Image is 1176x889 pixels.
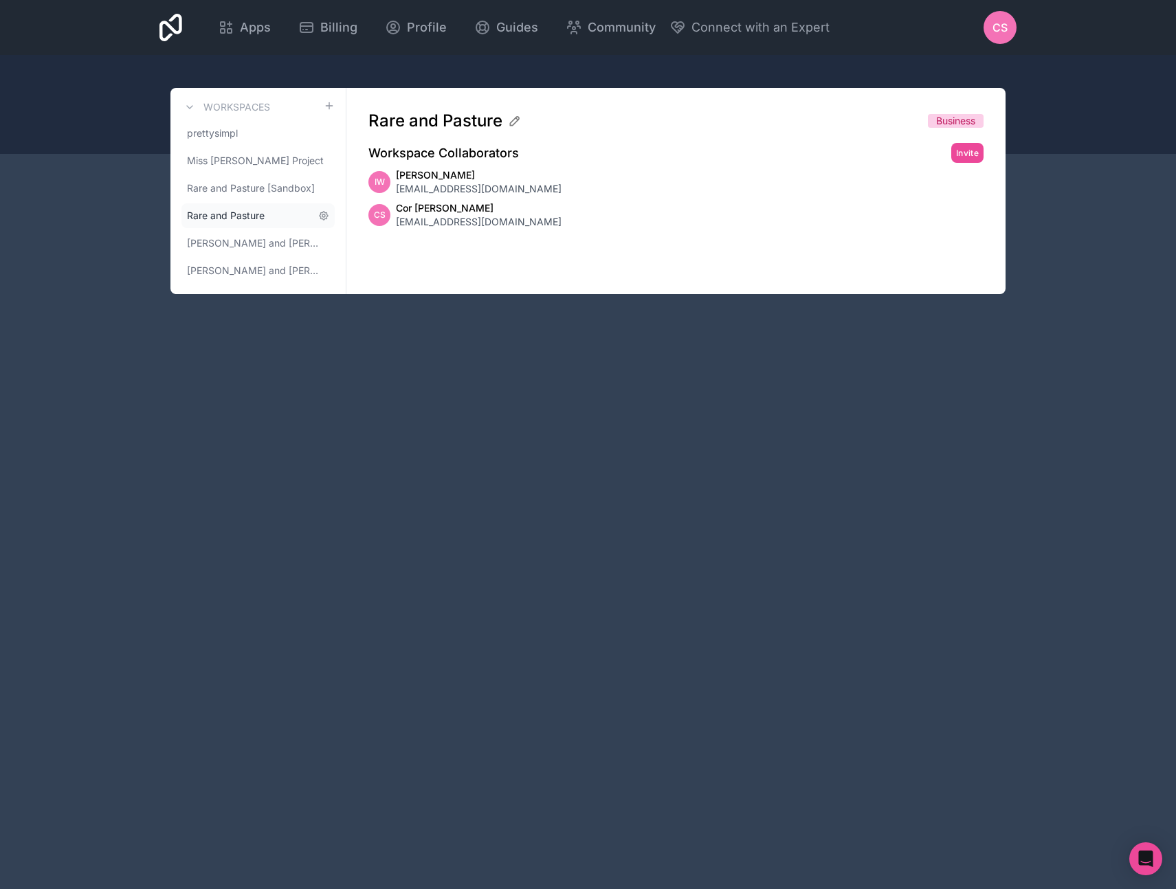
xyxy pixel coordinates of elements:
h2: Workspace Collaborators [368,144,519,163]
a: Guides [463,12,549,43]
span: Cor [PERSON_NAME] [396,201,562,215]
span: Apps [240,18,271,37]
span: Rare and Pasture [368,110,502,132]
span: Rare and Pasture [Sandbox] [187,181,315,195]
h3: Workspaces [203,100,270,114]
a: [PERSON_NAME] and [PERSON_NAME] [DEPRECATED] [181,231,335,256]
span: Connect with an Expert [691,18,830,37]
a: Profile [374,12,458,43]
div: Open Intercom Messenger [1129,842,1162,875]
button: Invite [951,143,984,163]
span: [PERSON_NAME] and [PERSON_NAME] [DEPRECATED] [187,236,324,250]
span: Business [936,114,975,128]
span: Community [588,18,656,37]
a: [PERSON_NAME] and [PERSON_NAME] [181,258,335,283]
a: Miss [PERSON_NAME] Project [181,148,335,173]
button: Connect with an Expert [669,18,830,37]
span: [PERSON_NAME] [396,168,562,182]
span: Billing [320,18,357,37]
span: Rare and Pasture [187,209,265,223]
a: prettysimpl [181,121,335,146]
span: Guides [496,18,538,37]
span: prettysimpl [187,126,238,140]
a: Rare and Pasture [Sandbox] [181,176,335,201]
a: Community [555,12,667,43]
span: Miss [PERSON_NAME] Project [187,154,324,168]
span: Profile [407,18,447,37]
span: [EMAIL_ADDRESS][DOMAIN_NAME] [396,182,562,196]
a: Apps [207,12,282,43]
span: CS [992,19,1008,36]
span: CS [374,210,386,221]
span: [EMAIL_ADDRESS][DOMAIN_NAME] [396,215,562,229]
a: Billing [287,12,368,43]
span: IW [375,177,385,188]
span: [PERSON_NAME] and [PERSON_NAME] [187,264,324,278]
a: Workspaces [181,99,270,115]
a: Rare and Pasture [181,203,335,228]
